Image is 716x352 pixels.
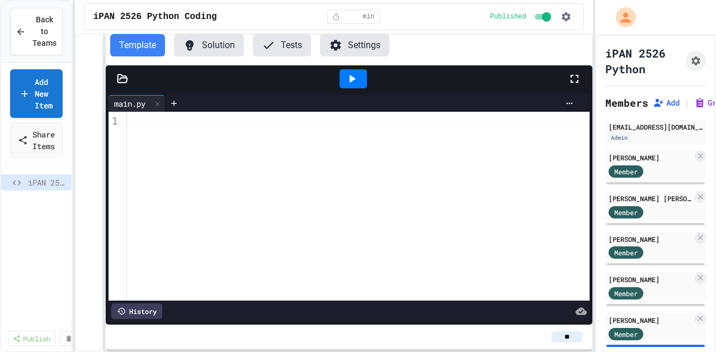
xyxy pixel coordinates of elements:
[109,98,151,110] div: main.py
[111,303,162,319] div: History
[109,114,120,128] div: 1
[614,329,638,339] span: Member
[653,97,680,108] button: Add
[605,95,648,111] h2: Members
[609,122,703,132] div: [EMAIL_ADDRESS][DOMAIN_NAME]
[10,69,63,118] a: Add New Item
[686,51,706,71] button: Assignment Settings
[10,122,63,158] a: Share Items
[490,10,553,23] div: Content is published and visible to students
[8,331,55,346] a: Publish
[60,331,103,346] a: Delete
[609,193,693,203] div: [PERSON_NAME] [PERSON_NAME]
[174,34,244,56] button: Solution
[614,167,638,177] span: Member
[490,12,526,21] span: Published
[684,96,690,110] span: |
[28,177,67,188] span: iPAN 2526 Python Coding
[253,34,311,56] button: Tests
[604,4,639,30] div: My Account
[609,234,693,244] div: [PERSON_NAME]
[109,95,165,112] div: main.py
[609,315,693,325] div: [PERSON_NAME]
[32,14,56,49] span: Back to Teams
[110,34,165,56] button: Template
[362,12,375,21] span: min
[609,153,693,163] div: [PERSON_NAME]
[605,45,681,77] h1: iPAN 2526 Python
[10,8,63,55] button: Back to Teams
[614,248,638,258] span: Member
[320,34,389,56] button: Settings
[609,274,693,284] div: [PERSON_NAME]
[609,133,630,142] div: Admin
[614,207,638,217] span: Member
[93,10,217,23] span: iPAN 2526 Python Coding
[614,288,638,298] span: Member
